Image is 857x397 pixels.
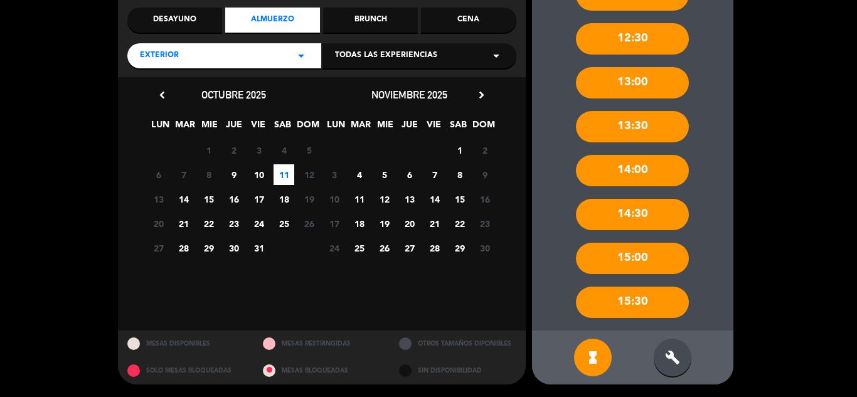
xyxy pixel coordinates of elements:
[223,117,244,138] span: JUE
[374,189,395,209] span: 12
[272,117,293,138] span: SAB
[576,155,689,186] div: 14:00
[148,164,169,185] span: 6
[399,213,420,234] span: 20
[323,8,418,33] div: Brunch
[474,164,495,185] span: 9
[474,213,495,234] span: 23
[335,50,437,62] span: Todas las experiencias
[371,88,447,101] span: noviembre 2025
[248,238,269,258] span: 31
[198,238,219,258] span: 29
[201,88,266,101] span: octubre 2025
[173,213,194,234] span: 21
[299,140,319,161] span: 5
[576,67,689,98] div: 13:00
[274,164,294,185] span: 11
[324,164,344,185] span: 3
[225,8,320,33] div: Almuerzo
[150,117,171,138] span: LUN
[349,238,370,258] span: 25
[424,238,445,258] span: 28
[174,117,195,138] span: MAR
[474,238,495,258] span: 30
[585,350,600,365] i: hourglass_full
[148,238,169,258] span: 27
[326,117,346,138] span: LUN
[253,331,390,357] div: MESAS RESTRINGIDAS
[349,189,370,209] span: 11
[198,189,219,209] span: 15
[223,238,244,258] span: 30
[248,164,269,185] span: 10
[248,213,269,234] span: 24
[118,357,254,384] div: SOLO MESAS BLOQUEADAS
[173,164,194,185] span: 7
[449,189,470,209] span: 15
[374,213,395,234] span: 19
[118,331,254,357] div: MESAS DISPONIBLES
[449,213,470,234] span: 22
[248,140,269,161] span: 3
[423,117,444,138] span: VIE
[576,23,689,55] div: 12:30
[274,189,294,209] span: 18
[173,238,194,258] span: 28
[274,213,294,234] span: 25
[253,357,390,384] div: MESAS BLOQUEADAS
[475,88,488,102] i: chevron_right
[299,213,319,234] span: 26
[390,331,526,357] div: OTROS TAMAÑOS DIPONIBLES
[248,189,269,209] span: 17
[223,189,244,209] span: 16
[449,164,470,185] span: 8
[474,140,495,161] span: 2
[140,50,179,62] span: exterior
[424,213,445,234] span: 21
[576,287,689,318] div: 15:30
[375,117,395,138] span: MIE
[449,238,470,258] span: 29
[421,8,516,33] div: Cena
[665,350,680,365] i: build
[349,164,370,185] span: 4
[198,164,219,185] span: 8
[199,117,220,138] span: MIE
[424,164,445,185] span: 7
[350,117,371,138] span: MAR
[576,111,689,142] div: 13:30
[274,140,294,161] span: 4
[399,238,420,258] span: 27
[576,243,689,274] div: 15:00
[399,164,420,185] span: 6
[324,213,344,234] span: 17
[489,48,504,63] i: arrow_drop_down
[294,48,309,63] i: arrow_drop_down
[198,213,219,234] span: 22
[148,213,169,234] span: 20
[472,117,493,138] span: DOM
[324,238,344,258] span: 24
[223,164,244,185] span: 9
[576,199,689,230] div: 14:30
[223,140,244,161] span: 2
[399,189,420,209] span: 13
[299,189,319,209] span: 19
[399,117,420,138] span: JUE
[248,117,269,138] span: VIE
[127,8,222,33] div: Desayuno
[374,238,395,258] span: 26
[448,117,469,138] span: SAB
[324,189,344,209] span: 10
[297,117,317,138] span: DOM
[390,357,526,384] div: SIN DISPONIBILIDAD
[148,189,169,209] span: 13
[474,189,495,209] span: 16
[173,189,194,209] span: 14
[374,164,395,185] span: 5
[198,140,219,161] span: 1
[449,140,470,161] span: 1
[424,189,445,209] span: 14
[156,88,169,102] i: chevron_left
[349,213,370,234] span: 18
